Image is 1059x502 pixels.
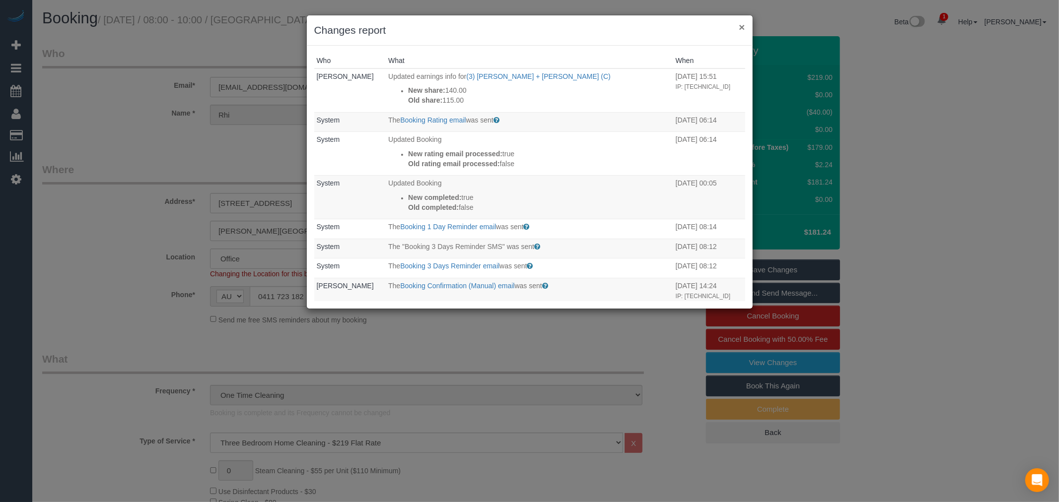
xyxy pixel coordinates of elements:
td: Who [314,219,386,239]
a: System [317,179,340,187]
strong: New completed: [408,193,461,201]
th: When [673,53,745,68]
td: What [386,219,673,239]
p: true [408,149,671,159]
a: Booking 1 Day Reminder email [400,223,496,231]
p: false [408,159,671,169]
th: Who [314,53,386,68]
a: Booking Rating email [400,116,466,124]
span: Updated Booking [388,179,441,187]
td: When [673,239,745,258]
span: The [388,116,400,124]
p: false [408,202,671,212]
span: The [388,282,400,290]
p: true [408,192,671,202]
td: When [673,112,745,132]
a: [PERSON_NAME] [317,72,374,80]
td: Who [314,258,386,278]
span: Updated earnings info for [388,72,466,80]
span: was sent [466,116,494,124]
a: System [317,116,340,124]
td: When [673,132,745,176]
td: What [386,258,673,278]
span: Updated Booking [388,135,441,143]
strong: Old completed: [408,203,459,211]
span: The [388,262,400,270]
button: × [739,22,745,32]
a: Booking Confirmation (Manual) email [400,282,514,290]
h3: Changes report [314,23,745,38]
td: What [386,278,673,303]
td: When [673,176,745,219]
span: The "Booking 3 Days Reminder SMS" was sent [388,243,534,251]
td: What [386,239,673,258]
td: Who [314,278,386,303]
td: When [673,258,745,278]
td: What [386,68,673,112]
a: System [317,262,340,270]
td: Who [314,68,386,112]
td: Who [314,176,386,219]
span: was sent [499,262,527,270]
strong: New share: [408,86,445,94]
th: What [386,53,673,68]
span: was sent [515,282,542,290]
span: was sent [496,223,523,231]
td: Who [314,112,386,132]
td: When [673,68,745,112]
td: Who [314,239,386,258]
a: System [317,243,340,251]
td: What [386,112,673,132]
div: Open Intercom Messenger [1025,468,1049,492]
td: Who [314,132,386,176]
strong: Old share: [408,96,442,104]
a: (3) [PERSON_NAME] + [PERSON_NAME] (C) [466,72,611,80]
small: IP: [TECHNICAL_ID] [676,293,730,300]
small: IP: [TECHNICAL_ID] [676,83,730,90]
strong: New rating email processed: [408,150,502,158]
sui-modal: Changes report [307,15,753,309]
a: [PERSON_NAME] [317,282,374,290]
td: What [386,132,673,176]
a: Booking 3 Days Reminder email [400,262,499,270]
a: System [317,135,340,143]
p: 115.00 [408,95,671,105]
td: When [673,278,745,303]
a: System [317,223,340,231]
strong: Old rating email processed: [408,160,499,168]
span: The [388,223,400,231]
td: What [386,176,673,219]
p: 140.00 [408,85,671,95]
td: When [673,219,745,239]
